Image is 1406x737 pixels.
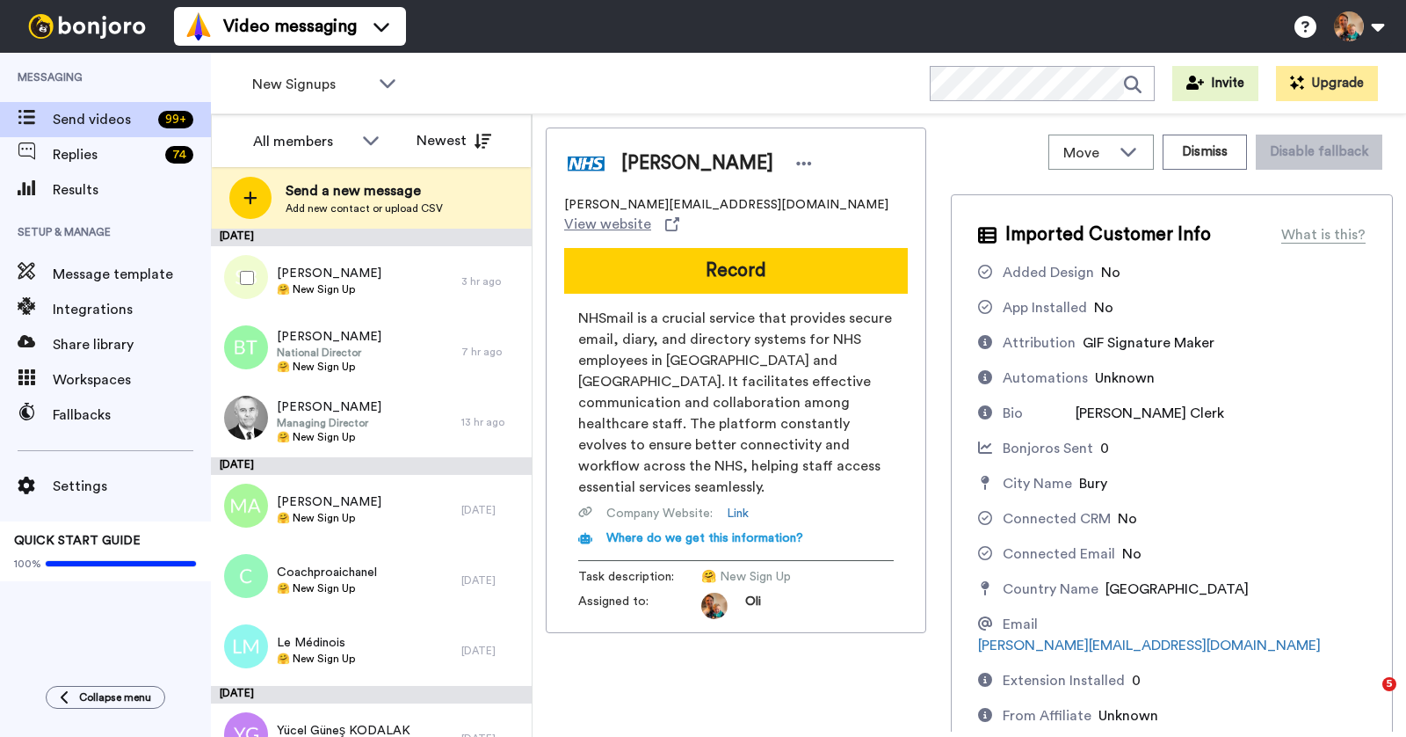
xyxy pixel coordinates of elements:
button: Dismiss [1163,135,1247,170]
span: Bury [1079,477,1107,491]
a: View website [564,214,679,235]
span: [PERSON_NAME][EMAIL_ADDRESS][DOMAIN_NAME] [564,196,888,214]
div: Attribution [1003,332,1076,354]
a: Link [727,505,749,522]
a: [PERSON_NAME][EMAIL_ADDRESS][DOMAIN_NAME] [978,638,1321,653]
span: Unknown [1098,709,1158,723]
div: Extension Installed [1003,670,1125,691]
div: Connected Email [1003,544,1115,565]
span: QUICK START GUIDE [14,535,141,547]
span: GIF Signature Maker [1083,336,1214,350]
img: bt.png [224,325,268,369]
span: Company Website : [606,505,713,522]
img: ma.png [224,484,268,528]
div: [DATE] [461,503,523,517]
span: [PERSON_NAME] Clerk [1076,406,1224,420]
div: Bonjoros Sent [1003,438,1093,459]
div: 7 hr ago [461,345,523,359]
span: 0 [1100,441,1109,456]
span: Send a new message [286,180,443,201]
div: 99 + [158,111,193,128]
span: 🤗 New Sign Up [277,282,381,296]
button: Invite [1172,66,1258,101]
img: Image of AKHIL ANTONY [564,142,608,186]
img: 25ddffc6-c82a-45ec-9d26-a30f5affd01d.jpg [224,396,268,440]
span: Managing Director [277,416,381,430]
span: 100% [14,557,41,571]
span: [PERSON_NAME] [621,150,773,177]
div: Email [1003,614,1038,635]
div: All members [253,131,353,152]
span: 🤗 New Sign Up [277,360,381,374]
span: No [1094,301,1113,315]
div: Connected CRM [1003,508,1111,529]
span: Where do we get this information? [606,532,803,544]
span: Add new contact or upload CSV [286,201,443,215]
span: Workspaces [53,369,211,390]
button: Disable fallback [1256,135,1382,170]
div: [DATE] [461,644,523,658]
span: 🤗 New Sign Up [701,568,868,586]
img: 5087268b-a063-445d-b3f7-59d8cce3615b-1541509651.jpg [701,593,728,619]
img: bj-logo-header-white.svg [21,14,153,39]
img: c.png [224,554,268,598]
span: Task description : [578,568,701,586]
span: Collapse menu [79,690,151,704]
span: [PERSON_NAME] [277,328,381,346]
span: Settings [53,476,211,497]
span: 5 [1382,677,1396,691]
div: Country Name [1003,579,1098,600]
span: Unknown [1095,371,1155,385]
span: No [1118,512,1137,526]
div: Bio [1003,403,1023,424]
span: 0 [1132,674,1141,688]
div: What is this? [1281,224,1366,245]
span: Assigned to: [578,593,701,619]
span: 🤗 New Sign Up [277,652,355,666]
span: Coachproaichanel [277,564,377,581]
div: 3 hr ago [461,274,523,288]
span: Video messaging [223,14,357,39]
span: Imported Customer Info [1005,222,1211,248]
button: Upgrade [1276,66,1378,101]
span: 🤗 New Sign Up [277,511,381,525]
span: [PERSON_NAME] [277,265,381,282]
span: Send videos [53,109,151,130]
span: No [1101,266,1120,280]
span: Integrations [53,299,211,320]
div: [DATE] [461,573,523,587]
iframe: Intercom live chat [1346,677,1388,719]
div: Automations [1003,368,1088,389]
div: [DATE] [211,686,532,704]
span: No [1122,547,1141,561]
span: National Director [277,346,381,360]
span: [PERSON_NAME] [277,493,381,511]
div: [DATE] [211,457,532,475]
span: [GEOGRAPHIC_DATA] [1105,582,1249,596]
span: Replies [53,144,158,165]
span: 🤗 New Sign Up [277,430,381,444]
div: 74 [165,146,193,164]
button: Newest [403,123,504,158]
button: Record [564,248,908,294]
span: View website [564,214,651,235]
div: From Affiliate [1003,705,1091,726]
img: lm.png [224,624,268,668]
span: 🤗 New Sign Up [277,581,377,595]
span: Results [53,179,211,201]
span: Move [1063,142,1111,164]
button: Collapse menu [46,686,165,709]
span: Le Médinois [277,634,355,652]
div: 13 hr ago [461,415,523,429]
img: vm-color.svg [185,12,213,40]
div: [DATE] [211,229,532,246]
span: [PERSON_NAME] [277,398,381,416]
div: City Name [1003,473,1072,494]
span: Oli [745,593,761,619]
span: Message template [53,264,211,285]
div: App Installed [1003,297,1087,318]
span: Share library [53,334,211,355]
span: New Signups [252,74,370,95]
span: Fallbacks [53,405,211,426]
